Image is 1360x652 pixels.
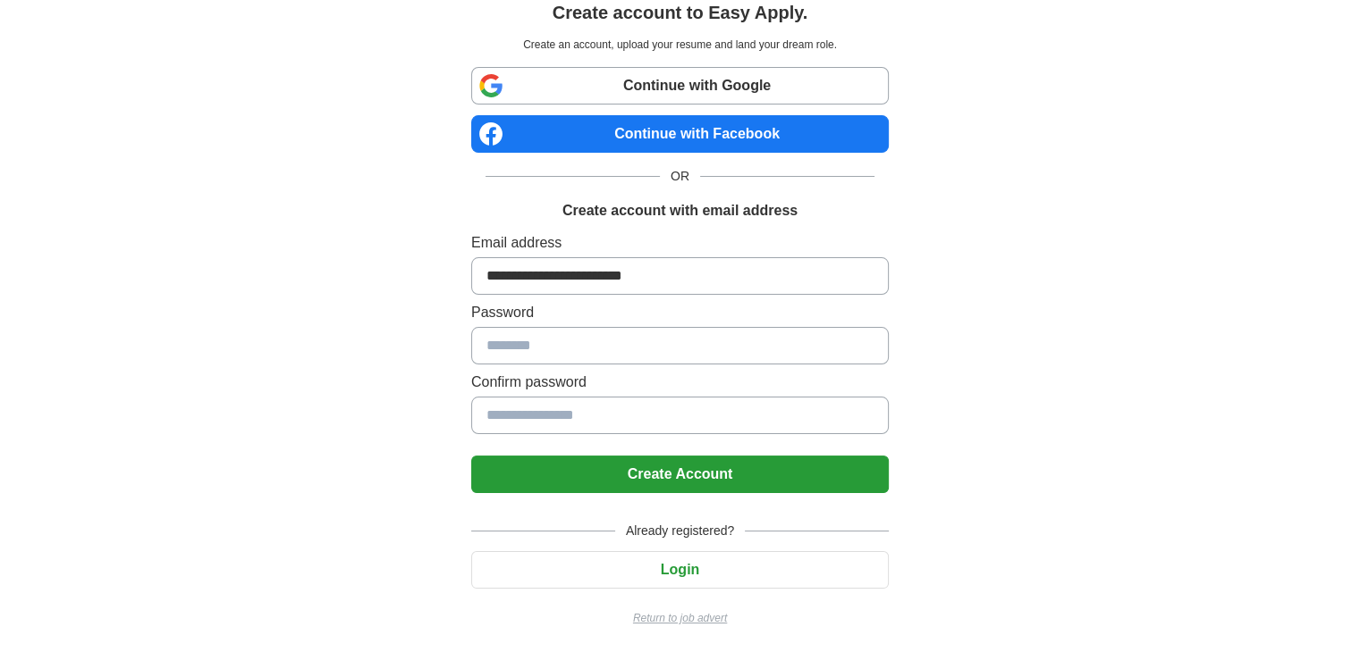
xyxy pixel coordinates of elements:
[471,115,889,153] a: Continue with Facebook
[471,232,889,254] label: Email address
[562,200,798,222] h1: Create account with email address
[660,167,700,186] span: OR
[615,522,745,540] span: Already registered?
[475,37,885,53] p: Create an account, upload your resume and land your dream role.
[471,551,889,589] button: Login
[471,302,889,323] label: Password
[471,610,889,626] a: Return to job advert
[471,67,889,104] a: Continue with Google
[471,456,889,493] button: Create Account
[471,372,889,393] label: Confirm password
[471,562,889,577] a: Login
